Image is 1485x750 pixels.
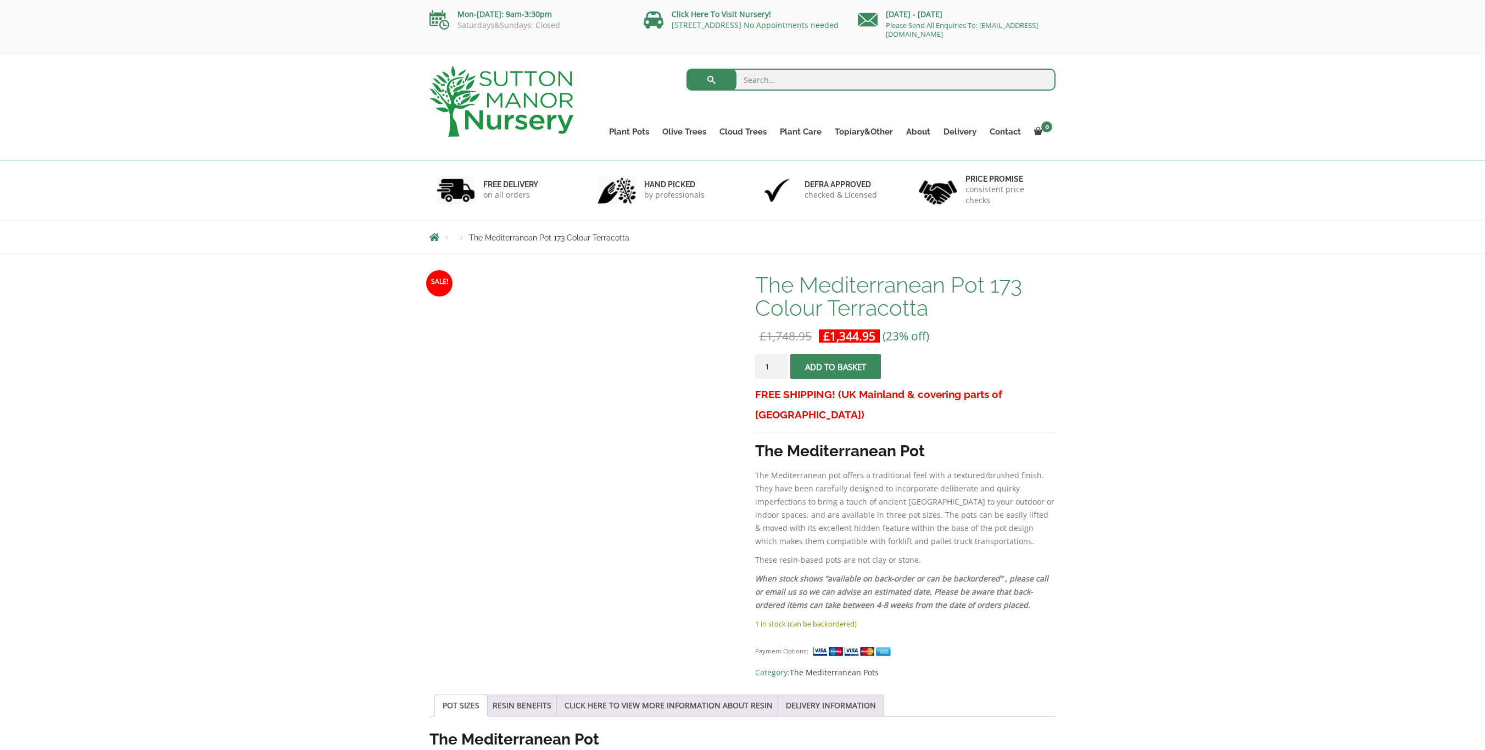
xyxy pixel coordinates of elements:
[426,270,453,296] span: Sale!
[805,189,877,200] p: checked & Licensed
[672,9,771,19] a: Click Here To Visit Nursery!
[656,124,713,139] a: Olive Trees
[755,647,808,655] small: Payment Options:
[483,180,538,189] h6: FREE DELIVERY
[883,328,929,344] span: (23% off)
[598,176,636,204] img: 2.jpg
[823,328,875,344] bdi: 1,344.95
[755,573,1048,610] em: When stock shows “available on back-order or can be backordered” , please call or email us so we ...
[755,617,1056,630] p: 1 in stock (can be backordered)
[812,646,895,657] img: payment supported
[919,173,957,207] img: 4.jpg
[429,233,1056,242] nav: Breadcrumbs
[760,328,812,344] bdi: 1,748.95
[429,66,573,137] img: logo
[686,69,1056,91] input: Search...
[886,20,1038,39] a: Please Send All Enquiries To: [EMAIL_ADDRESS][DOMAIN_NAME]
[983,124,1028,139] a: Contact
[483,189,538,200] p: on all orders
[755,354,788,379] input: Product quantity
[773,124,828,139] a: Plant Care
[900,124,937,139] a: About
[755,469,1056,548] p: The Mediterranean pot offers a traditional feel with a textured/brushed finish. They have been ca...
[965,184,1049,206] p: consistent price checks
[965,174,1049,184] h6: Price promise
[755,553,1056,567] p: These resin-based pots are not clay or stone.
[644,180,705,189] h6: hand picked
[828,124,900,139] a: Topiary&Other
[760,328,766,344] span: £
[1041,121,1052,132] span: 0
[644,189,705,200] p: by professionals
[805,180,877,189] h6: Defra approved
[786,695,876,716] a: DELIVERY INFORMATION
[755,384,1056,425] h3: FREE SHIPPING! (UK Mainland & covering parts of [GEOGRAPHIC_DATA])
[429,730,599,748] strong: The Mediterranean Pot
[429,8,627,21] p: Mon-[DATE]: 9am-3:30pm
[823,328,830,344] span: £
[565,695,773,716] a: CLICK HERE TO VIEW MORE INFORMATION ABOUT RESIN
[755,442,925,460] strong: The Mediterranean Pot
[1028,124,1056,139] a: 0
[672,20,839,30] a: [STREET_ADDRESS] No Appointments needed
[437,176,475,204] img: 1.jpg
[790,667,879,678] a: The Mediterranean Pots
[755,273,1056,320] h1: The Mediterranean Pot 173 Colour Terracotta
[713,124,773,139] a: Cloud Trees
[469,233,629,242] span: The Mediterranean Pot 173 Colour Terracotta
[429,21,627,30] p: Saturdays&Sundays: Closed
[858,8,1056,21] p: [DATE] - [DATE]
[755,666,1056,679] span: Category:
[443,695,479,716] a: POT SIZES
[758,176,796,204] img: 3.jpg
[790,354,881,379] button: Add to basket
[493,695,551,716] a: RESIN BENEFITS
[937,124,983,139] a: Delivery
[602,124,656,139] a: Plant Pots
